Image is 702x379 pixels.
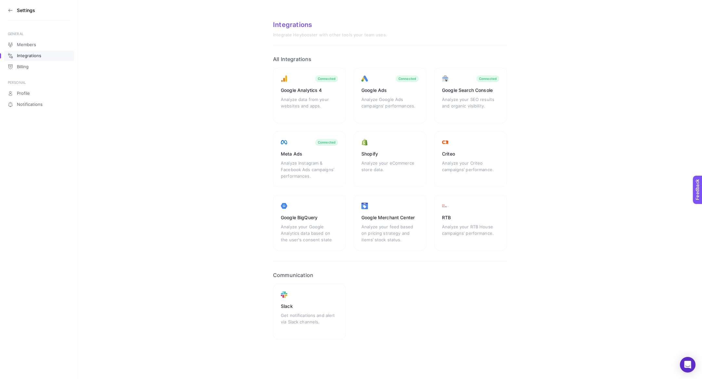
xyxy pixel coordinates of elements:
a: Profile [4,88,74,99]
div: Open Intercom Messenger [680,357,695,373]
div: Meta Ads [281,151,338,157]
div: Analyze Instagram & Facebook Ads campaigns’ performances. [281,160,338,179]
h2: Communication [273,272,507,278]
div: Slack [281,303,338,310]
div: Analyze your Google Analytics data based on the user's consent state [281,223,338,243]
div: Connected [318,140,335,144]
div: Integrate Heybooster with other tools your team uses. [273,32,507,38]
a: Integrations [4,51,74,61]
span: Profile [17,91,30,96]
a: Billing [4,62,74,72]
div: Analyze your eCommerce store data. [361,160,419,179]
span: Feedback [4,2,25,7]
div: Integrations [273,21,507,29]
div: Analyze data from your websites and apps. [281,96,338,116]
h2: All Integrations [273,56,507,62]
a: Members [4,40,74,50]
div: Connected [398,77,416,81]
a: Notifications [4,99,74,110]
div: Criteo [442,151,499,157]
div: Google Analytics 4 [281,87,338,94]
span: Notifications [17,102,43,107]
div: Analyze your SEO results and organic visibility. [442,96,499,116]
span: Billing [17,64,29,69]
div: Analyze your feed based on pricing strategy and items’ stock status. [361,223,419,243]
div: Get notifications and alert via Slack channels. [281,312,338,332]
div: Connected [479,77,497,81]
div: Shopify [361,151,419,157]
div: Google BigQuery [281,214,338,221]
div: Analyze your Criteo campaigns’ performance. [442,160,499,179]
div: GENERAL [8,31,70,36]
span: Integrations [17,53,41,58]
div: RTB [442,214,499,221]
div: Google Merchant Center [361,214,419,221]
div: Connected [318,77,335,81]
span: Members [17,42,36,47]
div: PERSONAL [8,80,70,85]
div: Analyze Google Ads campaigns’ performances. [361,96,419,116]
div: Google Search Console [442,87,499,94]
div: Analyze your RTB House campaigns’ performance. [442,223,499,243]
div: Google Ads [361,87,419,94]
h3: Settings [17,8,35,13]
